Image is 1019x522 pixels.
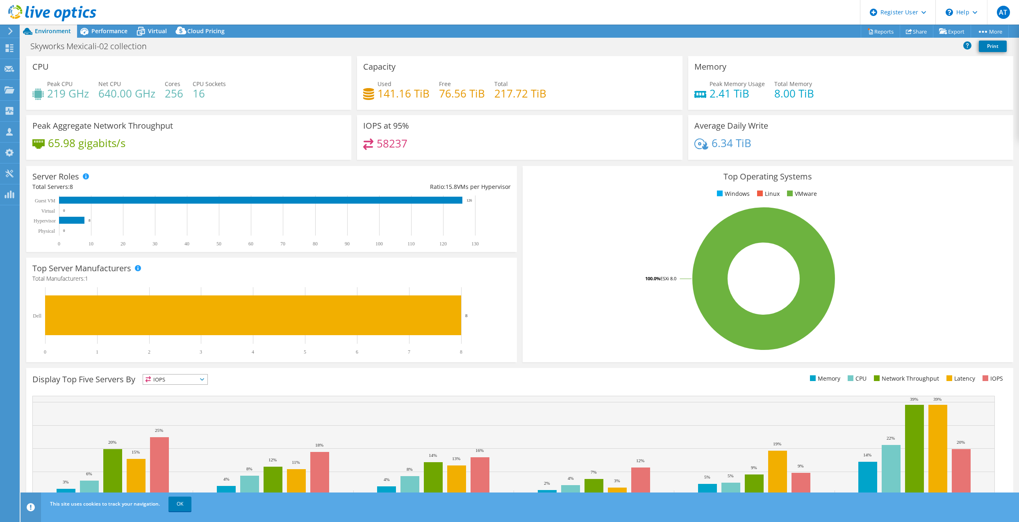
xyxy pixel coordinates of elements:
text: 19% [773,441,781,446]
text: 25% [155,428,163,433]
text: 12% [636,458,644,463]
h3: Average Daily Write [694,121,768,130]
span: AT [997,6,1010,19]
h4: 65.98 gigabits/s [48,138,125,148]
text: 4% [223,477,230,481]
span: Total [494,80,508,88]
a: Export [933,25,971,38]
text: 13% [452,456,460,461]
text: 3% [63,479,69,484]
span: This site uses cookies to track your navigation. [50,500,160,507]
text: 8% [246,466,252,471]
text: Hypervisor [34,218,56,224]
text: 20 [121,241,125,247]
text: 60 [248,241,253,247]
text: 7% [591,470,597,474]
text: 16% [475,448,484,453]
text: 15% [132,449,140,454]
h3: IOPS at 95% [363,121,409,130]
text: 0 [63,209,65,213]
h4: 256 [165,89,183,98]
text: 7 [408,349,410,355]
div: Ratio: VMs per Hypervisor [271,182,510,191]
a: Print [979,41,1007,52]
text: 70 [280,241,285,247]
span: Cloud Pricing [187,27,225,35]
span: Virtual [148,27,167,35]
span: CPU Sockets [193,80,226,88]
text: 3% [614,478,620,483]
span: Total Memory [774,80,812,88]
h4: 640.00 GHz [98,89,155,98]
text: 80 [313,241,318,247]
a: Reports [861,25,900,38]
text: 10 [89,241,93,247]
text: 39% [910,397,918,402]
text: Dell [33,313,41,319]
a: Share [900,25,933,38]
li: Windows [715,189,750,198]
text: 3 [200,349,202,355]
tspan: ESXi 8.0 [660,275,676,281]
text: 126 [466,198,472,202]
text: 5% [728,473,734,478]
li: Memory [808,374,840,383]
h3: Memory [694,62,726,71]
text: 12% [268,457,277,462]
h1: Skyworks Mexicali-02 collection [27,42,159,51]
text: 0 [44,349,46,355]
text: 18% [315,443,323,447]
text: 2 [148,349,150,355]
text: 120 [439,241,447,247]
li: CPU [846,374,867,383]
text: 2% [544,481,550,486]
text: 50 [216,241,221,247]
text: 11% [292,460,300,465]
text: 22% [887,436,895,440]
span: Environment [35,27,71,35]
text: 14% [429,453,437,458]
li: IOPS [980,374,1003,383]
text: 4% [568,476,574,481]
text: 9% [751,465,757,470]
text: 90 [345,241,350,247]
text: 4% [384,477,390,482]
li: Latency [944,374,975,383]
text: 14% [863,452,871,457]
span: Net CPU [98,80,121,88]
h3: Peak Aggregate Network Throughput [32,121,173,130]
h4: 219 GHz [47,89,89,98]
span: Cores [165,80,180,88]
text: 8 [465,313,468,318]
text: Virtual [41,208,55,214]
h3: Server Roles [32,172,79,181]
text: 0 [58,241,60,247]
text: 4 [252,349,254,355]
text: 5 [304,349,306,355]
text: 30 [152,241,157,247]
h4: 8.00 TiB [774,89,814,98]
h4: 58237 [377,139,407,148]
span: 8 [70,183,73,191]
h3: Top Server Manufacturers [32,264,131,273]
li: Linux [755,189,780,198]
text: Guest VM [35,198,55,204]
text: 8 [460,349,462,355]
span: Used [378,80,391,88]
h4: 16 [193,89,226,98]
text: 8% [407,467,413,472]
span: Free [439,80,451,88]
h4: 76.56 TiB [439,89,485,98]
span: 1 [85,275,88,282]
span: Performance [91,27,127,35]
h4: 2.41 TiB [710,89,765,98]
h3: Capacity [363,62,396,71]
text: 39% [933,397,942,402]
svg: \n [946,9,953,16]
text: 20% [957,440,965,445]
text: 130 [471,241,479,247]
div: Total Servers: [32,182,271,191]
text: Physical [38,228,55,234]
text: 6% [86,471,92,476]
span: 15.8 [446,183,457,191]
